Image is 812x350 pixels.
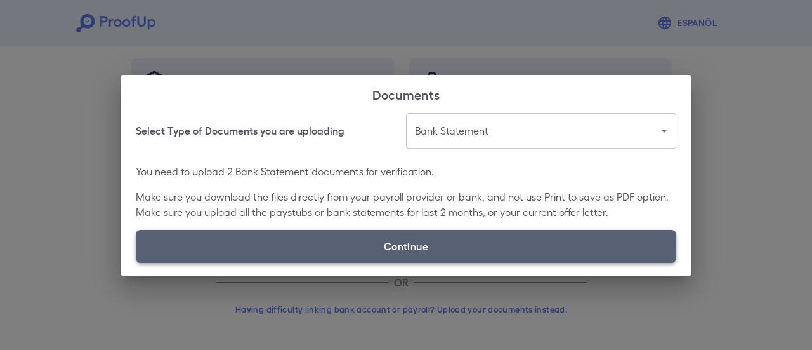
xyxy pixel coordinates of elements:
[136,123,344,138] h6: Select Type of Documents you are uploading
[136,230,676,263] label: Continue
[136,164,676,179] p: You need to upload 2 Bank Statement documents for verification.
[121,75,691,113] h2: Documents
[136,189,676,220] p: Make sure you download the files directly from your payroll provider or bank, and not use Print t...
[406,113,676,149] div: Bank Statement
